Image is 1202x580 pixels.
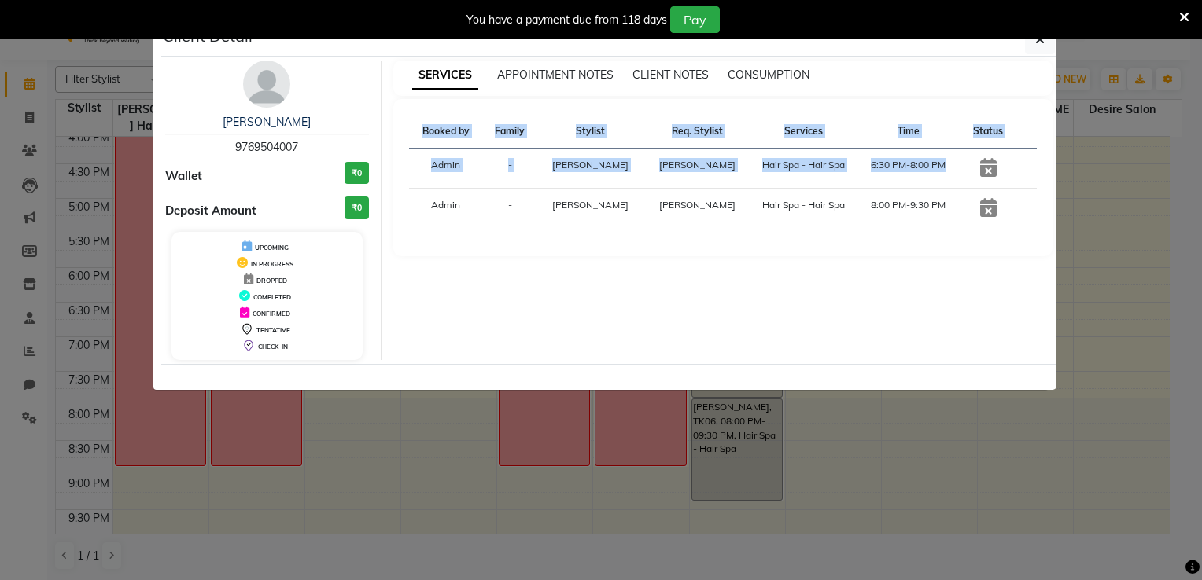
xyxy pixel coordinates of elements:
[409,189,483,229] td: Admin
[643,115,750,149] th: Req. Stylist
[760,158,846,172] div: Hair Spa - Hair Spa
[483,115,537,149] th: Family
[483,149,537,189] td: -
[255,244,289,251] span: UPCOMING
[165,167,202,185] span: Wallet
[466,12,667,28] div: You have a payment due from 118 days
[253,310,290,318] span: CONFIRMED
[483,189,537,229] td: -
[409,149,483,189] td: Admin
[412,61,478,90] span: SERVICES
[537,115,644,149] th: Stylist
[256,326,290,334] span: TENTATIVE
[670,6,720,33] button: Pay
[165,202,256,220] span: Deposit Amount
[659,159,736,171] span: [PERSON_NAME]
[728,68,809,82] span: CONSUMPTION
[345,196,369,219] h3: ₹0
[223,115,311,129] a: [PERSON_NAME]
[251,260,293,268] span: IN PROGRESS
[552,159,629,171] span: [PERSON_NAME]
[497,68,614,82] span: APPOINTMENT NOTES
[760,198,846,212] div: Hair Spa - Hair Spa
[856,189,960,229] td: 8:00 PM-9:30 PM
[552,199,629,211] span: [PERSON_NAME]
[856,115,960,149] th: Time
[409,115,483,149] th: Booked by
[632,68,709,82] span: CLIENT NOTES
[256,277,287,284] span: DROPPED
[856,149,960,189] td: 6:30 PM-8:00 PM
[235,140,298,154] span: 9769504007
[659,199,736,211] span: [PERSON_NAME]
[961,115,1016,149] th: Status
[750,115,856,149] th: Services
[243,61,290,108] img: avatar
[253,293,291,301] span: COMPLETED
[258,343,288,351] span: CHECK-IN
[345,162,369,185] h3: ₹0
